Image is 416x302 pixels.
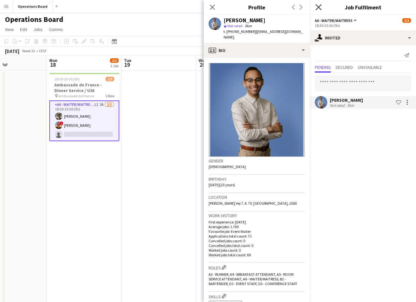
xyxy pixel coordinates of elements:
span: Pending [315,65,331,69]
div: Not rated [330,103,346,108]
a: Edit [17,25,30,33]
span: Week 33 [21,49,36,53]
p: Cancelled jobs count: 0 [209,238,305,243]
span: [DEMOGRAPHIC_DATA] [209,164,246,169]
span: | [EMAIL_ADDRESS][DOMAIN_NAME] [224,29,303,39]
p: Favourite job: Event Waiter [209,229,305,234]
h3: Ambassade de France - Dinner Service / U26 [49,82,119,93]
h1: Operations Board [5,15,63,24]
p: Worked jobs total count: 69 [209,253,305,257]
button: Operations Board [13,0,53,13]
span: A6 - WAITER/WAITRESS [315,18,353,23]
span: 20 [198,61,207,68]
h3: Roles [209,264,305,271]
span: Mon [49,58,57,63]
div: [PERSON_NAME] [330,97,363,103]
h3: Gender [209,158,305,164]
span: Jobs [33,27,43,32]
div: CEST [39,49,47,53]
app-card-role: A6 - WAITER/WAITRESS1I2A2/318:30-23:30 (5h)[PERSON_NAME]![PERSON_NAME] [49,100,119,141]
span: 19 [123,61,131,68]
h3: Skills [209,293,305,299]
span: Tue [124,58,131,63]
span: 18:30-23:30 (5h) [54,77,80,81]
span: 1 Role [105,94,114,98]
span: View [5,27,14,32]
p: Average jobs: 1.769 [209,224,305,229]
a: Jobs [31,25,45,33]
span: Unavailable [358,65,382,69]
div: Bio [204,43,310,58]
img: Crew avatar or photo [209,63,305,157]
h3: Work history [209,213,305,218]
span: Edit [20,27,27,32]
span: Wed [199,58,207,63]
h3: Profile [204,3,310,11]
span: ! [60,121,63,125]
div: 5km [346,103,355,108]
p: Worked jobs count: 3 [209,248,305,253]
span: [PERSON_NAME] Vej 7, 4. TV, [GEOGRAPHIC_DATA], 2000 [209,201,297,206]
span: t. [PHONE_NUMBER] [224,29,256,34]
div: [PERSON_NAME] [224,18,265,23]
p: Applications total count: 71 [209,234,305,238]
app-job-card: 18:30-23:30 (5h)2/3Ambassade de France - Dinner Service / U26 Ambassade de France1 RoleA6 - WAITE... [49,73,119,141]
a: Comms [47,25,66,33]
h3: Job Fulfilment [310,3,416,11]
span: Declined [336,65,353,69]
span: 2/3 [110,58,119,63]
div: Invited [310,30,416,45]
button: A6 - WAITER/WAITRESS [315,18,358,23]
div: 1 Job [110,64,118,68]
span: A2 - RUNNER, A4 - BREAKFAST ATTENDANT, A5 - ROOM SERVICE ATTENDANT, A6 - WAITER/WAITRESS, B2 - BA... [209,272,297,286]
p: First experience: [DATE] [209,220,305,224]
div: [DATE] [5,48,19,54]
span: 5km [244,23,253,28]
h3: Birthday [209,176,305,182]
h3: Location [209,194,305,200]
span: Ambassade de France [58,94,94,98]
span: Comms [49,27,63,32]
span: [DATE] (23 years) [209,182,235,187]
a: View [2,25,16,33]
span: Not rated [227,23,242,28]
span: 2/3 [106,77,114,81]
span: 18 [48,61,57,68]
span: 2/3 [402,18,411,23]
p: Cancelled jobs total count: 0 [209,243,305,248]
div: 18:30-23:30 (5h) [315,23,411,28]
